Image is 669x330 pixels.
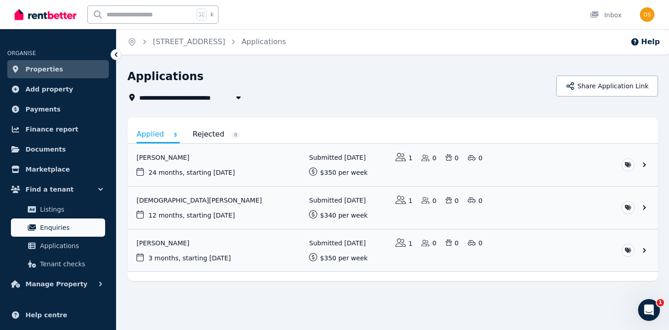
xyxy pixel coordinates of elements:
[11,237,105,255] a: Applications
[25,184,74,195] span: Find a tenant
[127,144,658,186] a: View application: Kaia Jordan
[11,218,105,237] a: Enquiries
[171,132,180,138] span: 3
[7,60,109,78] a: Properties
[638,299,660,321] iframe: Intercom live chat
[117,29,297,55] nav: Breadcrumb
[25,84,73,95] span: Add property
[25,64,63,75] span: Properties
[640,7,654,22] img: Don Siyambalapitiya
[40,259,101,269] span: Tenant checks
[7,160,109,178] a: Marketplace
[11,255,105,273] a: Tenant checks
[7,50,36,56] span: ORGANISE
[7,140,109,158] a: Documents
[7,80,109,98] a: Add property
[40,240,101,251] span: Applications
[40,204,101,215] span: Listings
[7,180,109,198] button: Find a tenant
[127,229,658,272] a: View application: Deekshitha Rangaswamy
[127,69,203,84] h1: Applications
[7,306,109,324] a: Help centre
[210,11,213,18] span: k
[7,275,109,293] button: Manage Property
[153,37,225,46] a: [STREET_ADDRESS]
[25,124,78,135] span: Finance report
[630,36,660,47] button: Help
[556,76,658,96] button: Share Application Link
[137,127,180,143] a: Applied
[25,310,67,320] span: Help centre
[25,164,70,175] span: Marketplace
[7,100,109,118] a: Payments
[127,187,658,229] a: View application: Vaishnavi Chauhan
[590,10,622,20] div: Inbox
[231,132,240,138] span: 0
[40,222,101,233] span: Enquiries
[25,104,61,115] span: Payments
[7,120,109,138] a: Finance report
[15,8,76,21] img: RentBetter
[657,299,664,306] span: 1
[11,200,105,218] a: Listings
[242,37,286,46] a: Applications
[25,144,66,155] span: Documents
[25,279,87,289] span: Manage Property
[193,127,240,142] a: Rejected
